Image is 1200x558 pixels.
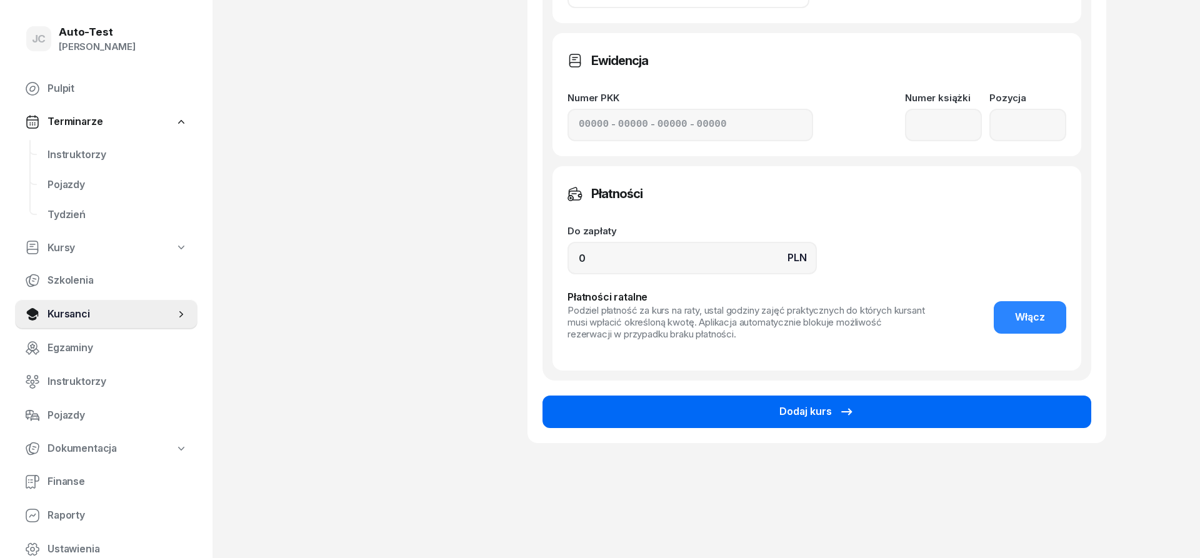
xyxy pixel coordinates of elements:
span: Finanse [47,474,187,490]
a: Instruktorzy [37,139,197,169]
span: Terminarze [47,114,102,130]
a: Finanse [15,466,197,496]
a: Raporty [15,500,197,530]
a: Kursanci [15,299,197,329]
a: Pojazdy [15,401,197,431]
span: Włącz [1015,309,1045,326]
input: 00000 [579,117,609,133]
span: Dokumentacja [47,441,117,457]
span: JC [32,33,46,44]
span: Kursy [47,239,75,256]
h3: Ewidencja [591,51,648,71]
span: Szkolenia [47,272,187,289]
span: - [611,117,616,133]
button: Dodaj kurs [542,396,1091,428]
a: Dokumentacja [15,434,197,463]
div: Auto-Test [59,26,136,37]
span: Egzaminy [47,340,187,356]
div: Dodaj kurs [779,404,854,420]
a: Instruktorzy [15,367,197,397]
button: Włącz [994,301,1066,334]
span: Raporty [47,507,187,524]
a: Kursy [15,233,197,262]
div: Podziel płatność za kurs na raty, ustal godziny zajęć praktycznych do których kursant musi wpłaci... [567,305,927,340]
h3: Płatności [591,184,642,204]
a: Terminarze [15,107,197,136]
a: Pojazdy [37,169,197,199]
input: 00000 [657,117,687,133]
input: 0 [567,242,817,274]
span: Kursanci [47,306,175,322]
span: Pulpit [47,81,187,97]
span: Ustawienia [47,541,187,557]
a: Tydzień [37,199,197,229]
span: - [690,117,694,133]
a: Pulpit [15,74,197,104]
span: Instruktorzy [47,374,187,390]
a: Egzaminy [15,333,197,363]
span: Tydzień [47,206,187,222]
span: Pojazdy [47,407,187,424]
input: 00000 [618,117,648,133]
div: Płatności ratalne [567,289,927,306]
span: - [651,117,655,133]
a: Szkolenia [15,266,197,296]
div: [PERSON_NAME] [59,38,136,54]
span: Pojazdy [47,176,187,192]
span: Instruktorzy [47,146,187,162]
input: 00000 [697,117,727,133]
